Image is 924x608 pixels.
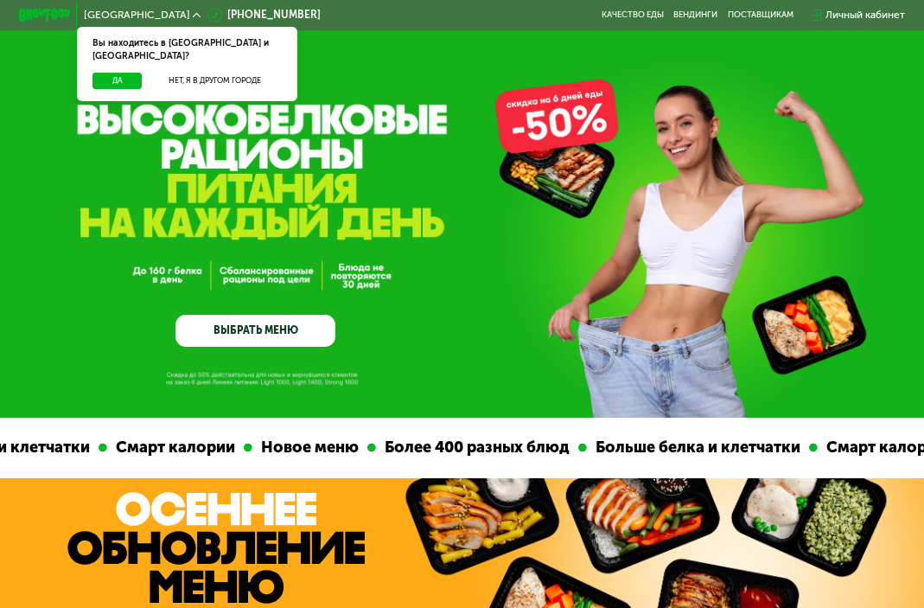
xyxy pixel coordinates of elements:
button: Нет, я в другом городе [147,73,283,88]
a: Качество еды [602,10,664,21]
div: Более 400 разных блюд [372,436,574,460]
div: Новое меню [248,436,363,460]
div: Больше белка и клетчатки [583,436,805,460]
span: [GEOGRAPHIC_DATA] [84,10,190,21]
a: [PHONE_NUMBER] [207,8,322,23]
button: Да [92,73,142,88]
a: Вендинги [673,10,717,21]
div: Смарт калории [103,436,239,460]
a: ВЫБРАТЬ МЕНЮ [175,315,335,347]
div: Личный кабинет [825,8,905,23]
div: поставщикам [728,10,793,21]
div: Вы находитесь в [GEOGRAPHIC_DATA] и [GEOGRAPHIC_DATA]? [77,27,297,73]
